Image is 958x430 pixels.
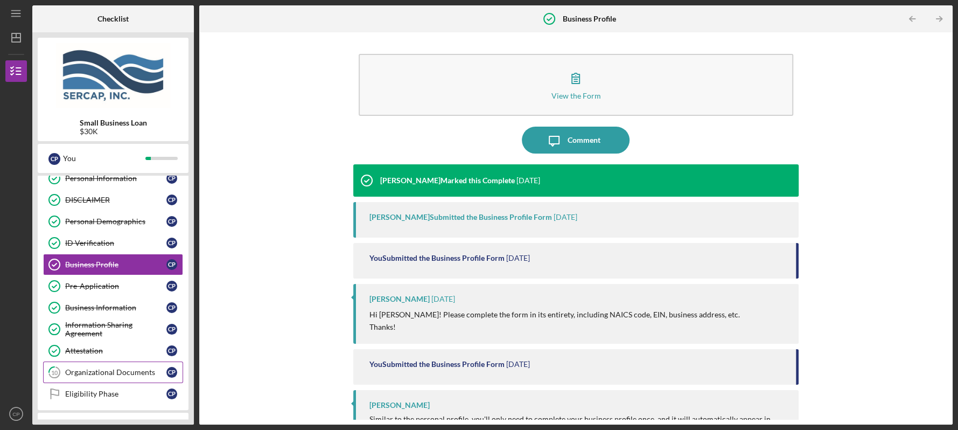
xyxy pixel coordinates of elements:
[166,259,177,270] div: C P
[43,232,183,254] a: ID VerificationCP
[166,281,177,292] div: C P
[43,362,183,383] a: 10Organizational DocumentsCP
[43,189,183,211] a: DISCLAIMERCP
[369,401,430,410] div: [PERSON_NAME]
[166,345,177,356] div: C P
[522,127,630,154] button: Comment
[166,173,177,184] div: C P
[97,15,129,23] b: Checklist
[65,303,166,312] div: Business Information
[369,321,740,333] p: Thanks!
[166,389,177,399] div: C P
[43,297,183,318] a: Business InformationCP
[369,360,505,369] div: You Submitted the Business Profile Form
[554,213,577,221] time: 2025-08-18 18:59
[65,217,166,226] div: Personal Demographics
[369,213,552,221] div: [PERSON_NAME] Submitted the Business Profile Form
[568,127,600,154] div: Comment
[166,238,177,248] div: C P
[65,239,166,247] div: ID Verification
[51,369,58,376] tspan: 10
[48,153,60,165] div: C P
[166,367,177,378] div: C P
[65,196,166,204] div: DISCLAIMER
[65,282,166,290] div: Pre-Application
[369,254,505,262] div: You Submitted the Business Profile Form
[43,383,183,405] a: Eligibility PhaseCP
[43,275,183,297] a: Pre-ApplicationCP
[5,403,27,425] button: CP
[43,254,183,275] a: Business ProfileCP
[359,54,793,116] button: View the Form
[65,368,166,377] div: Organizational Documents
[369,309,740,321] p: Hi [PERSON_NAME]! Please complete the form in its entirety, including NAICS code, EIN, business a...
[43,211,183,232] a: Personal DemographicsCP
[65,346,166,355] div: Attestation
[166,216,177,227] div: C P
[43,340,183,362] a: AttestationCP
[38,43,188,108] img: Product logo
[516,176,540,185] time: 2025-08-18 19:00
[563,15,616,23] b: Business Profile
[369,295,430,303] div: [PERSON_NAME]
[65,174,166,183] div: Personal Information
[166,302,177,313] div: C P
[551,92,600,100] div: View the Form
[80,119,147,127] b: Small Business Loan
[431,295,455,303] time: 2025-08-14 18:48
[65,321,166,338] div: Information Sharing Agreement
[65,260,166,269] div: Business Profile
[65,390,166,398] div: Eligibility Phase
[380,176,515,185] div: [PERSON_NAME] Marked this Complete
[12,411,19,417] text: CP
[63,149,145,168] div: You
[43,168,183,189] a: Personal InformationCP
[166,195,177,205] div: C P
[506,254,530,262] time: 2025-08-18 18:58
[166,324,177,335] div: C P
[80,127,147,136] div: $30K
[43,318,183,340] a: Information Sharing AgreementCP
[506,360,530,369] time: 2025-08-13 18:34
